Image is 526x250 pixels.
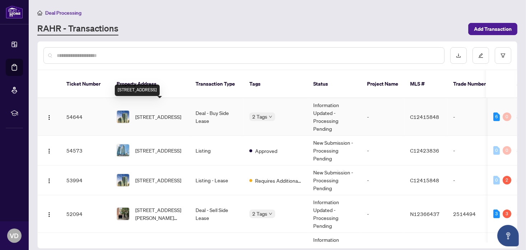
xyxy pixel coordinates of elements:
td: 54573 [61,136,111,165]
td: 52094 [61,195,111,233]
span: Add Transaction [474,23,512,35]
th: Transaction Type [190,70,244,98]
td: Deal - Buy Side Lease [190,98,244,136]
a: RAHR - Transactions [37,23,118,35]
th: Property Address [111,70,190,98]
img: Logo [46,115,52,120]
td: Deal - Sell Side Lease [190,195,244,233]
td: - [361,136,404,165]
td: Listing - Lease [190,165,244,195]
td: - [447,98,498,136]
th: Tags [244,70,307,98]
span: [STREET_ADDRESS] [135,113,181,121]
img: Logo [46,148,52,154]
div: 6 [493,112,500,121]
span: [STREET_ADDRESS] [135,176,181,184]
img: logo [6,5,23,19]
span: [STREET_ADDRESS] [135,146,181,154]
button: Add Transaction [468,23,517,35]
button: edit [473,47,489,64]
span: 2 Tags [252,210,267,218]
span: VD [10,231,19,241]
div: 2 [503,176,511,184]
span: C12415848 [410,114,439,120]
span: edit [478,53,483,58]
th: MLS # [404,70,447,98]
td: - [447,136,498,165]
td: - [361,165,404,195]
img: thumbnail-img [117,111,129,123]
button: Open asap [497,225,519,246]
img: thumbnail-img [117,174,129,186]
th: Status [307,70,361,98]
td: Listing [190,136,244,165]
td: 54644 [61,98,111,136]
span: C12423836 [410,147,439,154]
div: 0 [503,112,511,121]
img: Logo [46,178,52,184]
span: Approved [255,147,277,155]
div: [STREET_ADDRESS] [115,85,160,96]
span: filter [501,53,506,58]
div: 0 [503,146,511,155]
div: 0 [493,146,500,155]
button: Logo [43,111,55,122]
button: filter [495,47,511,64]
td: - [361,98,404,136]
img: thumbnail-img [117,144,129,157]
div: 3 [503,210,511,218]
img: Logo [46,212,52,217]
span: download [456,53,461,58]
div: 0 [493,176,500,184]
span: home [37,10,42,15]
button: Logo [43,145,55,156]
td: Information Updated - Processing Pending [307,98,361,136]
th: Ticket Number [61,70,111,98]
th: Trade Number [447,70,498,98]
div: 3 [493,210,500,218]
td: - [447,165,498,195]
span: Requires Additional Docs [255,177,302,184]
td: New Submission - Processing Pending [307,136,361,165]
td: - [361,195,404,233]
span: down [269,115,272,119]
button: Logo [43,208,55,220]
span: C12415848 [410,177,439,183]
td: 53994 [61,165,111,195]
button: download [450,47,467,64]
td: 2514494 [447,195,498,233]
span: N12366437 [410,211,440,217]
button: Logo [43,174,55,186]
td: Information Updated - Processing Pending [307,195,361,233]
span: down [269,212,272,216]
span: Deal Processing [45,10,81,16]
span: [STREET_ADDRESS][PERSON_NAME][PERSON_NAME] [135,206,184,222]
td: New Submission - Processing Pending [307,165,361,195]
span: 2 Tags [252,112,267,121]
img: thumbnail-img [117,208,129,220]
th: Project Name [361,70,404,98]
